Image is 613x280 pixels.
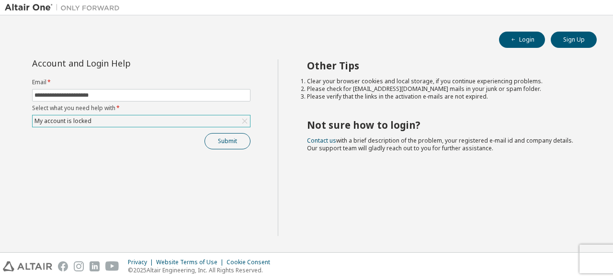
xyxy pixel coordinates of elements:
img: altair_logo.svg [3,261,52,271]
label: Email [32,78,250,86]
label: Select what you need help with [32,104,250,112]
img: facebook.svg [58,261,68,271]
div: Privacy [128,258,156,266]
img: linkedin.svg [90,261,100,271]
div: My account is locked [33,116,93,126]
button: Sign Up [551,32,597,48]
div: Cookie Consent [227,258,276,266]
button: Login [499,32,545,48]
h2: Other Tips [307,59,580,72]
img: youtube.svg [105,261,119,271]
li: Please check for [EMAIL_ADDRESS][DOMAIN_NAME] mails in your junk or spam folder. [307,85,580,93]
div: Website Terms of Use [156,258,227,266]
p: © 2025 Altair Engineering, Inc. All Rights Reserved. [128,266,276,274]
li: Clear your browser cookies and local storage, if you continue experiencing problems. [307,78,580,85]
div: My account is locked [33,115,250,127]
img: instagram.svg [74,261,84,271]
div: Account and Login Help [32,59,207,67]
span: with a brief description of the problem, your registered e-mail id and company details. Our suppo... [307,136,573,152]
button: Submit [204,133,250,149]
a: Contact us [307,136,336,145]
li: Please verify that the links in the activation e-mails are not expired. [307,93,580,101]
h2: Not sure how to login? [307,119,580,131]
img: Altair One [5,3,125,12]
